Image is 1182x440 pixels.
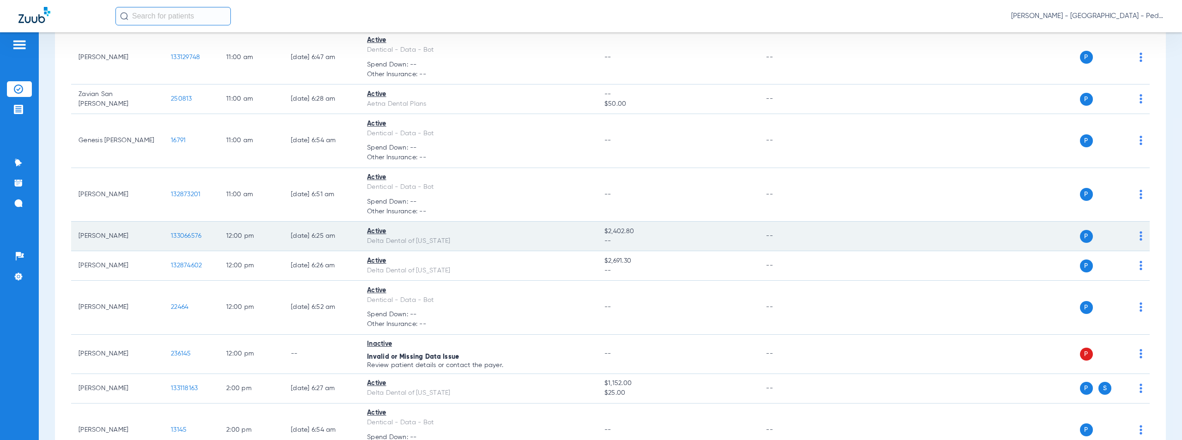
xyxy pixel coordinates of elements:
td: -- [759,251,821,281]
td: [DATE] 6:52 AM [283,281,360,335]
img: group-dot-blue.svg [1140,261,1142,270]
td: -- [759,114,821,168]
img: Zuub Logo [18,7,50,23]
td: 12:00 PM [219,335,283,374]
span: -- [604,427,611,433]
div: Active [367,379,590,388]
td: 12:00 PM [219,222,283,251]
td: 12:00 PM [219,251,283,281]
img: hamburger-icon [12,39,27,50]
span: -- [604,54,611,60]
td: -- [283,335,360,374]
p: Review patient details or contact the payer. [367,362,590,368]
td: [PERSON_NAME] [71,335,163,374]
span: $50.00 [604,99,751,109]
img: group-dot-blue.svg [1140,384,1142,393]
td: Zavian San [PERSON_NAME] [71,84,163,114]
img: Search Icon [120,12,128,20]
td: [DATE] 6:51 AM [283,168,360,222]
span: Other Insurance: -- [367,70,590,79]
span: 250813 [171,96,192,102]
span: [PERSON_NAME] - [GEOGRAPHIC_DATA] - Pedo | The Super Dentists [1011,12,1164,21]
div: Active [367,36,590,45]
span: Other Insurance: -- [367,207,590,217]
div: Active [367,286,590,295]
span: -- [604,90,751,99]
span: $25.00 [604,388,751,398]
div: Aetna Dental Plans [367,99,590,109]
td: [DATE] 6:26 AM [283,251,360,281]
div: Dentical - Data - Bot [367,129,590,139]
div: Delta Dental of [US_STATE] [367,266,590,276]
span: Spend Down: -- [367,310,590,319]
span: $2,402.80 [604,227,751,236]
span: Spend Down: -- [367,197,590,207]
img: group-dot-blue.svg [1140,302,1142,312]
div: Active [367,227,590,236]
td: -- [759,281,821,335]
span: 13145 [171,427,187,433]
td: [PERSON_NAME] [71,168,163,222]
div: Dentical - Data - Bot [367,182,590,192]
span: $2,691.30 [604,256,751,266]
span: Other Insurance: -- [367,153,590,163]
span: P [1080,188,1093,201]
span: 16791 [171,137,186,144]
span: -- [604,137,611,144]
td: [DATE] 6:28 AM [283,84,360,114]
td: [DATE] 6:54 AM [283,114,360,168]
td: [PERSON_NAME] [71,281,163,335]
img: group-dot-blue.svg [1140,349,1142,358]
div: Inactive [367,339,590,349]
input: Search for patients [115,7,231,25]
span: P [1080,348,1093,361]
td: -- [759,222,821,251]
img: group-dot-blue.svg [1140,94,1142,103]
span: -- [604,304,611,310]
div: Active [367,408,590,418]
td: 12:00 PM [219,281,283,335]
img: group-dot-blue.svg [1140,190,1142,199]
span: -- [604,236,751,246]
td: [PERSON_NAME] [71,222,163,251]
div: Dentical - Data - Bot [367,295,590,305]
td: 2:00 PM [219,374,283,404]
span: 133118163 [171,385,198,392]
td: 11:00 AM [219,168,283,222]
td: [DATE] 6:27 AM [283,374,360,404]
span: P [1080,230,1093,243]
td: [DATE] 6:25 AM [283,222,360,251]
span: $1,152.00 [604,379,751,388]
span: 132874602 [171,262,202,269]
span: 132873201 [171,191,200,198]
img: group-dot-blue.svg [1140,53,1142,62]
span: 133066576 [171,233,201,239]
span: Invalid or Missing Data Issue [367,354,459,360]
div: Active [367,90,590,99]
span: Other Insurance: -- [367,319,590,329]
img: group-dot-blue.svg [1140,231,1142,241]
span: P [1080,51,1093,64]
img: group-dot-blue.svg [1140,136,1142,145]
iframe: Chat Widget [1136,396,1182,440]
span: -- [604,266,751,276]
span: P [1080,301,1093,314]
td: Genesis [PERSON_NAME] [71,114,163,168]
span: 236145 [171,350,191,357]
td: -- [759,335,821,374]
span: P [1080,93,1093,106]
span: P [1080,259,1093,272]
span: P [1080,134,1093,147]
div: Dentical - Data - Bot [367,45,590,55]
td: [PERSON_NAME] [71,31,163,85]
div: Active [367,173,590,182]
td: [DATE] 6:47 AM [283,31,360,85]
td: -- [759,31,821,85]
td: 11:00 AM [219,84,283,114]
div: Active [367,256,590,266]
td: [PERSON_NAME] [71,374,163,404]
td: [PERSON_NAME] [71,251,163,281]
span: 22464 [171,304,188,310]
span: S [1098,382,1111,395]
